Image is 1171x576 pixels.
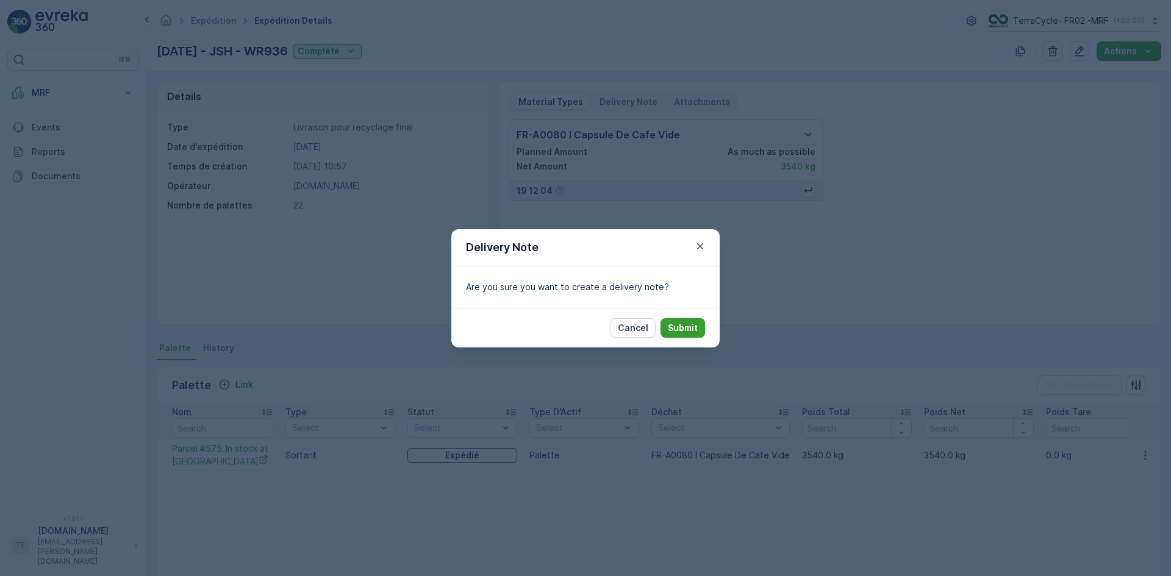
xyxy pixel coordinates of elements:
p: Delivery Note [466,239,539,256]
p: Cancel [618,322,648,334]
button: Cancel [611,318,656,338]
p: Are you sure you want to create a delivery note? [466,281,705,293]
button: Submit [661,318,705,338]
p: Submit [668,322,698,334]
